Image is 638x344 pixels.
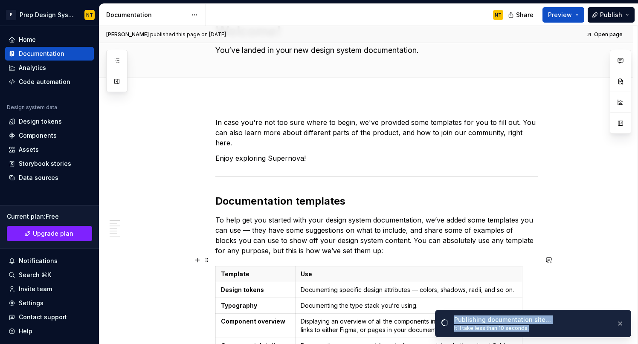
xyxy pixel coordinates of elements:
[214,43,536,57] textarea: You’ve landed in your new design system documentation.
[454,315,609,324] div: Publishing documentation site…
[106,11,187,19] div: Documentation
[5,143,94,156] a: Assets
[542,7,584,23] button: Preview
[454,325,609,332] div: It’ll take less than 10 seconds.
[301,286,516,294] p: Documenting specific design attributes — colors, shadows, radii, and so on.
[516,11,534,19] span: Share
[221,286,264,293] strong: Design tokens
[86,12,93,18] div: NT
[2,6,97,24] button: PPrep Design SystemNT
[5,47,94,61] a: Documentation
[588,7,635,23] button: Publish
[19,327,32,335] div: Help
[5,115,94,128] a: Design tokens
[5,171,94,185] a: Data sources
[19,78,70,86] div: Code automation
[19,35,36,44] div: Home
[19,173,58,182] div: Data sources
[504,7,539,23] button: Share
[19,257,58,265] div: Notifications
[19,313,67,321] div: Contact support
[5,75,94,89] a: Code automation
[19,117,62,126] div: Design tokens
[6,10,16,20] div: P
[5,324,94,338] button: Help
[215,117,538,148] p: In case you're not too sure where to begin, we've provided some templates for you to fill out. Yo...
[19,159,71,168] div: Storybook stories
[7,226,92,241] button: Upgrade plan
[583,29,626,40] a: Open page
[5,33,94,46] a: Home
[594,31,623,38] span: Open page
[150,31,226,38] div: published this page on [DATE]
[19,145,39,154] div: Assets
[5,129,94,142] a: Components
[548,11,572,19] span: Preview
[33,229,73,238] span: Upgrade plan
[221,302,257,309] strong: Typography
[19,285,52,293] div: Invite team
[215,194,538,208] h2: Documentation templates
[5,310,94,324] button: Contact support
[7,104,57,111] div: Design system data
[495,12,502,18] div: NT
[5,268,94,282] button: Search ⌘K
[106,31,149,38] span: [PERSON_NAME]
[5,157,94,171] a: Storybook stories
[19,49,64,58] div: Documentation
[215,215,538,256] p: To help get you started with your design system documentation, we’ve added some templates you can...
[5,282,94,296] a: Invite team
[221,270,290,278] p: Template
[19,299,43,307] div: Settings
[221,318,285,325] strong: Component overview
[215,153,538,163] p: Enjoy exploring Supernova!
[5,296,94,310] a: Settings
[600,11,622,19] span: Publish
[5,61,94,75] a: Analytics
[301,270,516,278] p: Use
[20,11,74,19] div: Prep Design System
[7,212,92,221] div: Current plan : Free
[301,317,516,334] p: Displaying an overview of all the components in your design system, with links to either Figma, o...
[301,301,516,310] p: Documenting the type stack you’re using.
[19,271,51,279] div: Search ⌘K
[5,254,94,268] button: Notifications
[19,64,46,72] div: Analytics
[19,131,57,140] div: Components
